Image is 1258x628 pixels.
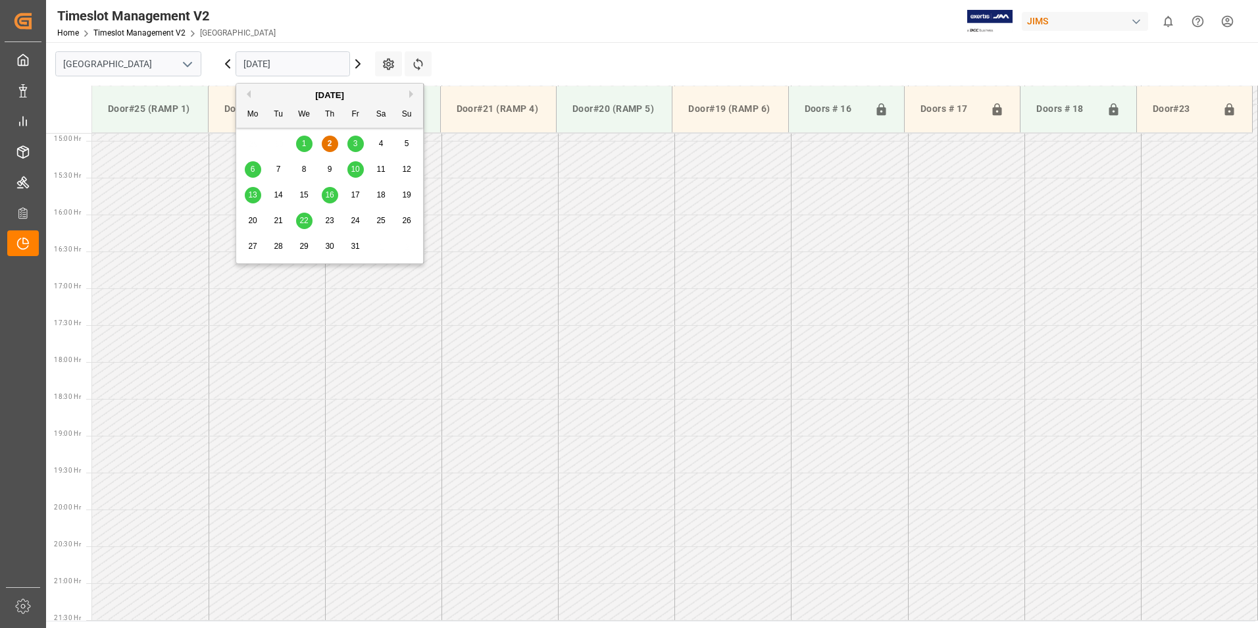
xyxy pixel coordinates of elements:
[54,430,81,437] span: 19:00 Hr
[270,213,287,229] div: Choose Tuesday, October 21st, 2025
[299,216,308,225] span: 22
[54,614,81,621] span: 21:30 Hr
[1022,12,1148,31] div: JIMS
[379,139,384,148] span: 4
[54,135,81,142] span: 15:00 Hr
[409,90,417,98] button: Next Month
[328,139,332,148] span: 2
[93,28,186,38] a: Timeslot Management V2
[376,190,385,199] span: 18
[399,161,415,178] div: Choose Sunday, October 12th, 2025
[296,161,313,178] div: Choose Wednesday, October 8th, 2025
[322,213,338,229] div: Choose Thursday, October 23rd, 2025
[57,6,276,26] div: Timeslot Management V2
[1031,97,1101,122] div: Doors # 18
[399,187,415,203] div: Choose Sunday, October 19th, 2025
[296,136,313,152] div: Choose Wednesday, October 1st, 2025
[399,136,415,152] div: Choose Sunday, October 5th, 2025
[296,187,313,203] div: Choose Wednesday, October 15th, 2025
[270,238,287,255] div: Choose Tuesday, October 28th, 2025
[373,187,390,203] div: Choose Saturday, October 18th, 2025
[245,213,261,229] div: Choose Monday, October 20th, 2025
[299,190,308,199] span: 15
[245,238,261,255] div: Choose Monday, October 27th, 2025
[245,107,261,123] div: Mo
[347,107,364,123] div: Fr
[54,356,81,363] span: 18:00 Hr
[376,165,385,174] span: 11
[402,190,411,199] span: 19
[915,97,985,122] div: Doors # 17
[451,97,545,121] div: Door#21 (RAMP 4)
[270,187,287,203] div: Choose Tuesday, October 14th, 2025
[322,136,338,152] div: Choose Thursday, October 2nd, 2025
[245,161,261,178] div: Choose Monday, October 6th, 2025
[54,577,81,585] span: 21:00 Hr
[325,216,334,225] span: 23
[322,187,338,203] div: Choose Thursday, October 16th, 2025
[54,209,81,216] span: 16:00 Hr
[376,216,385,225] span: 25
[54,282,81,290] span: 17:00 Hr
[353,139,358,148] span: 3
[270,107,287,123] div: Tu
[373,136,390,152] div: Choose Saturday, October 4th, 2025
[347,187,364,203] div: Choose Friday, October 17th, 2025
[373,213,390,229] div: Choose Saturday, October 25th, 2025
[251,165,255,174] span: 6
[274,242,282,251] span: 28
[302,165,307,174] span: 8
[402,216,411,225] span: 26
[299,242,308,251] span: 29
[799,97,869,122] div: Doors # 16
[1147,97,1217,122] div: Door#23
[347,161,364,178] div: Choose Friday, October 10th, 2025
[402,165,411,174] span: 12
[373,107,390,123] div: Sa
[245,187,261,203] div: Choose Monday, October 13th, 2025
[302,139,307,148] span: 1
[567,97,661,121] div: Door#20 (RAMP 5)
[296,107,313,123] div: We
[347,213,364,229] div: Choose Friday, October 24th, 2025
[322,107,338,123] div: Th
[399,213,415,229] div: Choose Sunday, October 26th, 2025
[236,89,423,102] div: [DATE]
[236,51,350,76] input: DD.MM.YYYY
[347,238,364,255] div: Choose Friday, October 31st, 2025
[274,190,282,199] span: 14
[1022,9,1153,34] button: JIMS
[351,190,359,199] span: 17
[328,165,332,174] span: 9
[683,97,777,121] div: Door#19 (RAMP 6)
[248,242,257,251] span: 27
[54,246,81,253] span: 16:30 Hr
[1183,7,1213,36] button: Help Center
[270,161,287,178] div: Choose Tuesday, October 7th, 2025
[54,504,81,511] span: 20:00 Hr
[296,238,313,255] div: Choose Wednesday, October 29th, 2025
[248,216,257,225] span: 20
[1153,7,1183,36] button: show 0 new notifications
[405,139,409,148] span: 5
[103,97,197,121] div: Door#25 (RAMP 1)
[967,10,1013,33] img: Exertis%20JAM%20-%20Email%20Logo.jpg_1722504956.jpg
[399,107,415,123] div: Su
[55,51,201,76] input: Type to search/select
[296,213,313,229] div: Choose Wednesday, October 22nd, 2025
[177,54,197,74] button: open menu
[248,190,257,199] span: 13
[373,161,390,178] div: Choose Saturday, October 11th, 2025
[54,467,81,474] span: 19:30 Hr
[322,238,338,255] div: Choose Thursday, October 30th, 2025
[276,165,281,174] span: 7
[351,165,359,174] span: 10
[57,28,79,38] a: Home
[54,393,81,400] span: 18:30 Hr
[54,540,81,548] span: 20:30 Hr
[325,242,334,251] span: 30
[325,190,334,199] span: 16
[243,90,251,98] button: Previous Month
[351,242,359,251] span: 31
[54,319,81,327] span: 17:30 Hr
